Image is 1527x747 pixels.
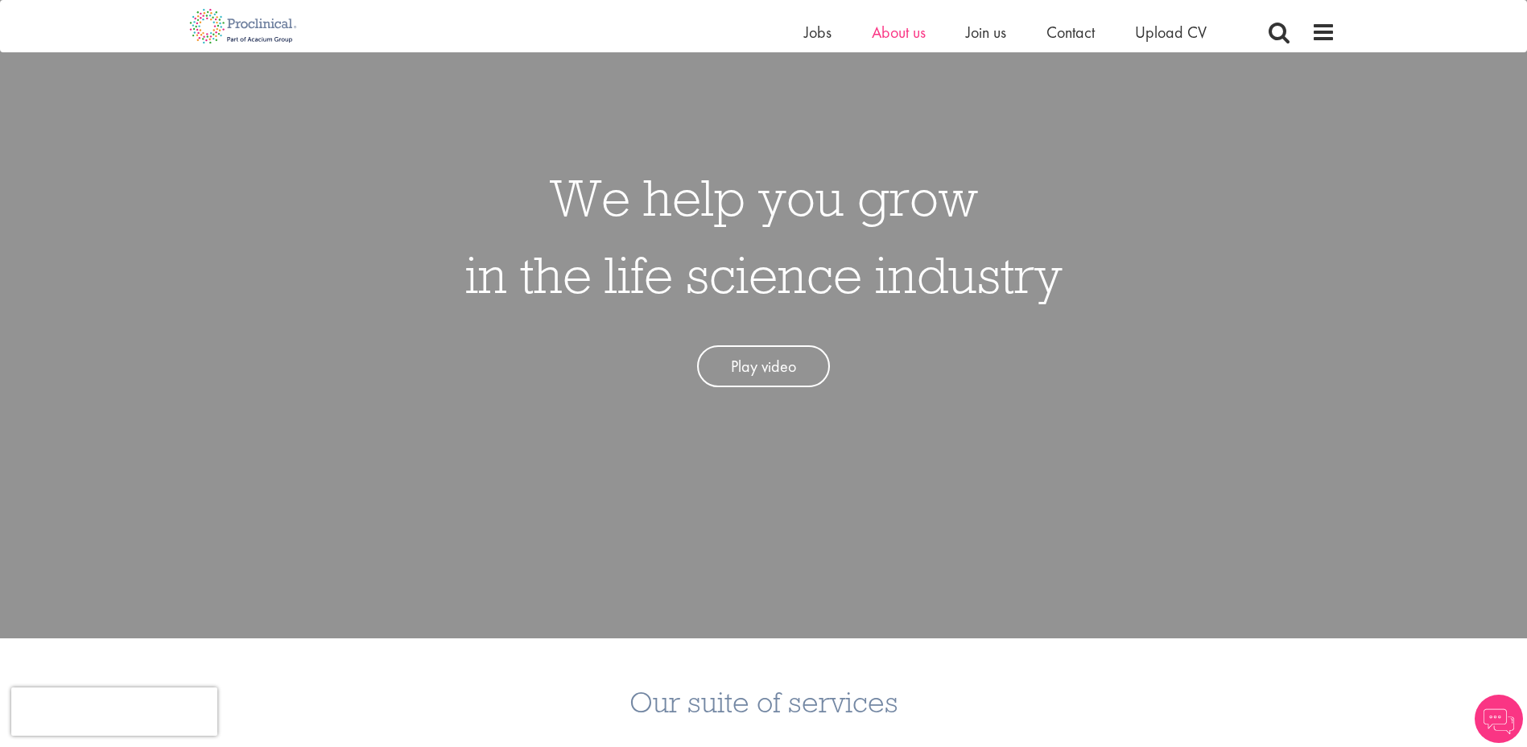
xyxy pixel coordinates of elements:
iframe: reCAPTCHA [11,687,217,736]
a: About us [872,22,926,43]
img: Chatbot [1475,695,1523,743]
h1: We help you grow in the life science industry [465,159,1063,313]
a: Contact [1046,22,1095,43]
h3: Our suite of services [12,687,1515,716]
a: Upload CV [1135,22,1207,43]
a: Join us [966,22,1006,43]
a: Play video [697,345,830,388]
a: Jobs [804,22,832,43]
